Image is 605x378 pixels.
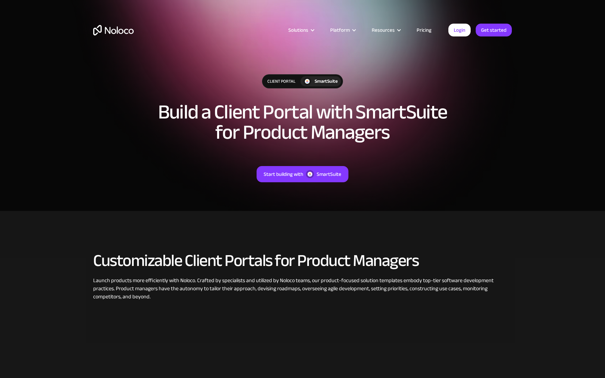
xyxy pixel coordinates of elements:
div: SmartSuite [317,170,341,179]
div: Solutions [288,26,308,34]
div: Client Portal [262,75,300,88]
div: Solutions [280,26,322,34]
h2: Customizable Client Portals for Product Managers [93,251,512,270]
div: Start building with [264,170,303,179]
a: Login [448,24,471,36]
div: Platform [322,26,363,34]
div: Platform [330,26,350,34]
a: Get started [476,24,512,36]
h1: Build a Client Portal with SmartSuite for Product Managers [151,102,454,142]
a: Pricing [408,26,440,34]
a: home [93,25,134,35]
a: Start building withSmartSuite [257,166,348,182]
div: Resources [372,26,395,34]
div: Launch products more efficiently with Noloco. Crafted by specialists and utilized by Noloco teams... [93,276,512,301]
div: SmartSuite [315,78,338,85]
div: Resources [363,26,408,34]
